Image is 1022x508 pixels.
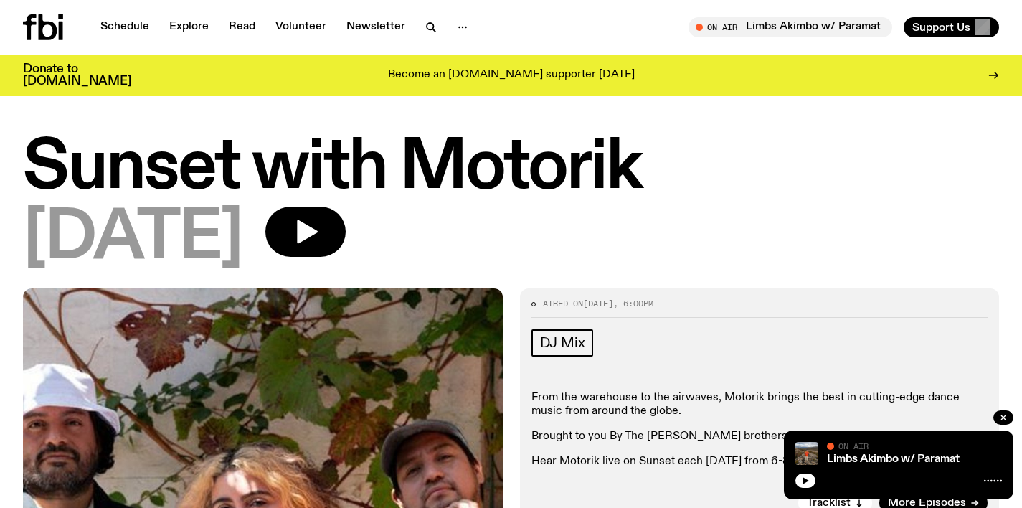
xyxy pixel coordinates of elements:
[904,17,999,37] button: Support Us
[531,430,988,443] p: Brought to you By The [PERSON_NAME] brothers and [PERSON_NAME]
[92,17,158,37] a: Schedule
[912,21,970,34] span: Support Us
[338,17,414,37] a: Newsletter
[23,136,999,201] h1: Sunset with Motorik
[531,455,988,469] p: Hear Motorik live on Sunset each [DATE] from 6-8pm.
[543,298,583,309] span: Aired on
[531,391,988,418] p: From the warehouse to the airwaves, Motorik brings the best in cutting-edge dance music from arou...
[388,69,635,82] p: Become an [DOMAIN_NAME] supporter [DATE]
[267,17,335,37] a: Volunteer
[161,17,217,37] a: Explore
[23,207,242,271] span: [DATE]
[531,329,594,357] a: DJ Mix
[689,17,892,37] button: On AirLimbs Akimbo w/ Paramat
[838,441,869,451] span: On Air
[827,453,960,465] a: Limbs Akimbo w/ Paramat
[220,17,264,37] a: Read
[583,298,613,309] span: [DATE]
[23,63,131,88] h3: Donate to [DOMAIN_NAME]
[613,298,653,309] span: , 6:00pm
[540,335,585,351] span: DJ Mix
